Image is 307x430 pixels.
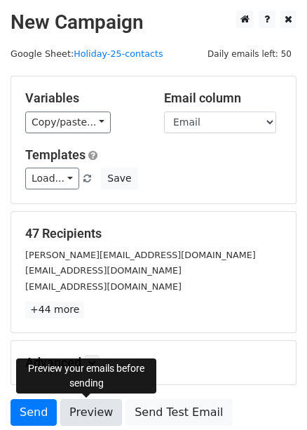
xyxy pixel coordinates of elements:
small: [EMAIL_ADDRESS][DOMAIN_NAME] [25,281,182,292]
a: Send [11,399,57,426]
a: Send Test Email [125,399,232,426]
a: Templates [25,147,86,162]
a: Holiday-25-contacts [74,48,163,59]
small: [PERSON_NAME][EMAIL_ADDRESS][DOMAIN_NAME] [25,250,256,260]
h2: New Campaign [11,11,296,34]
a: +44 more [25,301,84,318]
small: Google Sheet: [11,48,163,59]
iframe: Chat Widget [237,363,307,430]
span: Daily emails left: 50 [203,46,296,62]
small: [EMAIL_ADDRESS][DOMAIN_NAME] [25,265,182,276]
button: Save [101,168,137,189]
a: Load... [25,168,79,189]
h5: Variables [25,90,143,106]
a: Daily emails left: 50 [203,48,296,59]
a: Preview [60,399,122,426]
h5: 47 Recipients [25,226,282,241]
a: Copy/paste... [25,112,111,133]
div: Preview your emails before sending [16,358,156,394]
h5: Email column [164,90,282,106]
